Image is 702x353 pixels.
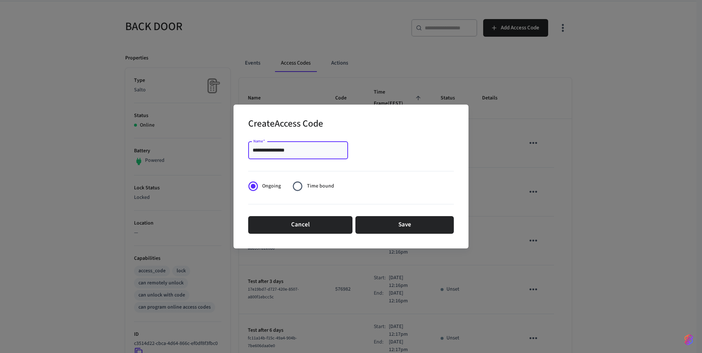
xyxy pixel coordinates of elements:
button: Save [355,216,454,234]
button: Cancel [248,216,352,234]
h2: Create Access Code [248,113,323,136]
img: SeamLogoGradient.69752ec5.svg [684,334,693,346]
span: Time bound [307,182,334,190]
label: Name [253,138,265,144]
span: Ongoing [262,182,281,190]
